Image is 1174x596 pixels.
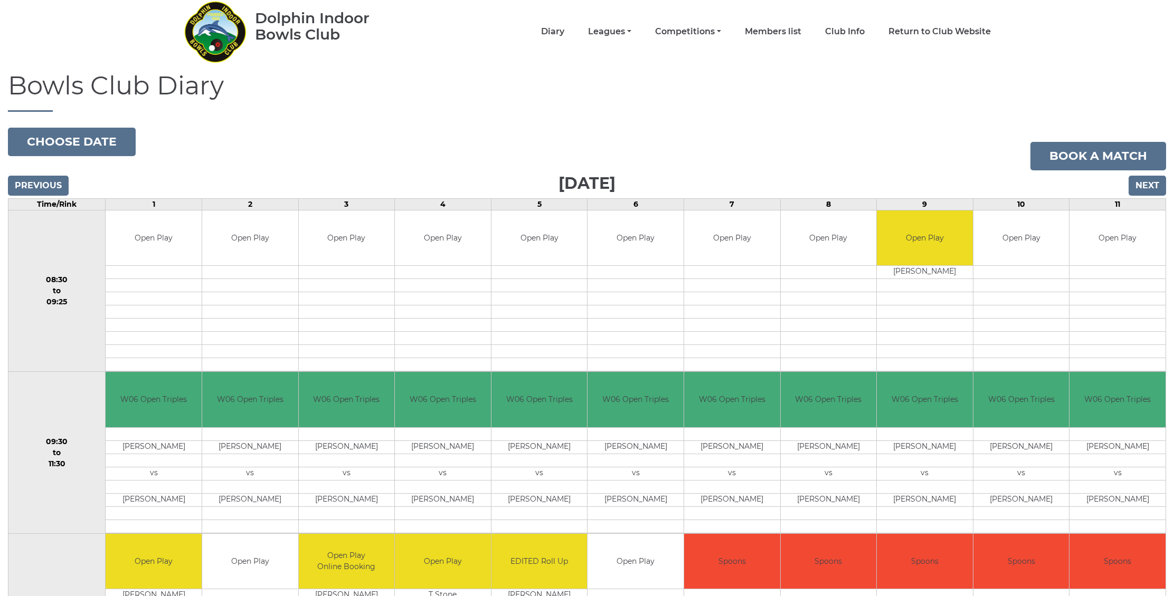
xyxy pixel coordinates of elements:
td: 3 [298,198,395,210]
input: Previous [8,176,69,196]
td: W06 Open Triples [877,372,973,427]
td: [PERSON_NAME] [491,440,588,454]
td: vs [202,467,298,480]
td: Open Play [395,534,491,589]
td: vs [877,467,973,480]
td: 1 [106,198,202,210]
td: [PERSON_NAME] [106,440,202,454]
td: Open Play [202,210,298,266]
td: Open Play [1069,210,1166,266]
button: Choose date [8,128,136,156]
td: [PERSON_NAME] [877,440,973,454]
td: W06 Open Triples [973,372,1069,427]
td: Open Play Online Booking [299,534,395,589]
td: Spoons [973,534,1069,589]
td: vs [395,467,491,480]
td: [PERSON_NAME] [973,440,1069,454]
a: Club Info [825,26,865,37]
td: [PERSON_NAME] [395,493,491,506]
td: [PERSON_NAME] [781,440,877,454]
td: Open Play [491,210,588,266]
td: 2 [202,198,298,210]
td: W06 Open Triples [395,372,491,427]
td: [PERSON_NAME] [491,493,588,506]
td: 4 [395,198,491,210]
a: Leagues [588,26,631,37]
td: Open Play [588,534,684,589]
td: W06 Open Triples [1069,372,1166,427]
td: [PERSON_NAME] [1069,440,1166,454]
td: W06 Open Triples [684,372,780,427]
td: [PERSON_NAME] [684,440,780,454]
td: [PERSON_NAME] [395,440,491,454]
td: [PERSON_NAME] [202,493,298,506]
td: Open Play [106,534,202,589]
td: W06 Open Triples [491,372,588,427]
td: W06 Open Triples [588,372,684,427]
td: Open Play [877,210,973,266]
td: [PERSON_NAME] [588,440,684,454]
td: vs [491,467,588,480]
td: [PERSON_NAME] [588,493,684,506]
td: [PERSON_NAME] [106,493,202,506]
td: Spoons [684,534,780,589]
a: Return to Club Website [888,26,991,37]
td: [PERSON_NAME] [299,440,395,454]
h1: Bowls Club Diary [8,72,1166,112]
td: [PERSON_NAME] [202,440,298,454]
td: Open Play [395,210,491,266]
td: Time/Rink [8,198,106,210]
td: Open Play [684,210,780,266]
td: 10 [973,198,1069,210]
td: Open Play [106,210,202,266]
td: [PERSON_NAME] [684,493,780,506]
td: 8 [780,198,877,210]
td: Open Play [781,210,877,266]
td: vs [1069,467,1166,480]
td: W06 Open Triples [299,372,395,427]
td: EDITED Roll Up [491,534,588,589]
input: Next [1129,176,1166,196]
td: 09:30 to 11:30 [8,372,106,534]
td: [PERSON_NAME] [877,266,973,279]
td: 7 [684,198,780,210]
td: [PERSON_NAME] [973,493,1069,506]
td: 9 [877,198,973,210]
td: 08:30 to 09:25 [8,210,106,372]
td: Spoons [1069,534,1166,589]
td: Open Play [299,210,395,266]
td: vs [106,467,202,480]
td: vs [684,467,780,480]
td: Open Play [588,210,684,266]
td: [PERSON_NAME] [781,493,877,506]
td: 11 [1069,198,1166,210]
td: Open Play [202,534,298,589]
div: Dolphin Indoor Bowls Club [255,10,403,43]
td: vs [973,467,1069,480]
a: Competitions [655,26,721,37]
td: W06 Open Triples [202,372,298,427]
td: W06 Open Triples [781,372,877,427]
a: Diary [541,26,564,37]
td: vs [299,467,395,480]
td: Open Play [973,210,1069,266]
td: 6 [588,198,684,210]
td: vs [781,467,877,480]
td: [PERSON_NAME] [877,493,973,506]
td: [PERSON_NAME] [299,493,395,506]
td: [PERSON_NAME] [1069,493,1166,506]
td: W06 Open Triples [106,372,202,427]
td: vs [588,467,684,480]
a: Members list [745,26,801,37]
td: Spoons [781,534,877,589]
td: 5 [491,198,588,210]
td: Spoons [877,534,973,589]
a: Book a match [1030,142,1166,170]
